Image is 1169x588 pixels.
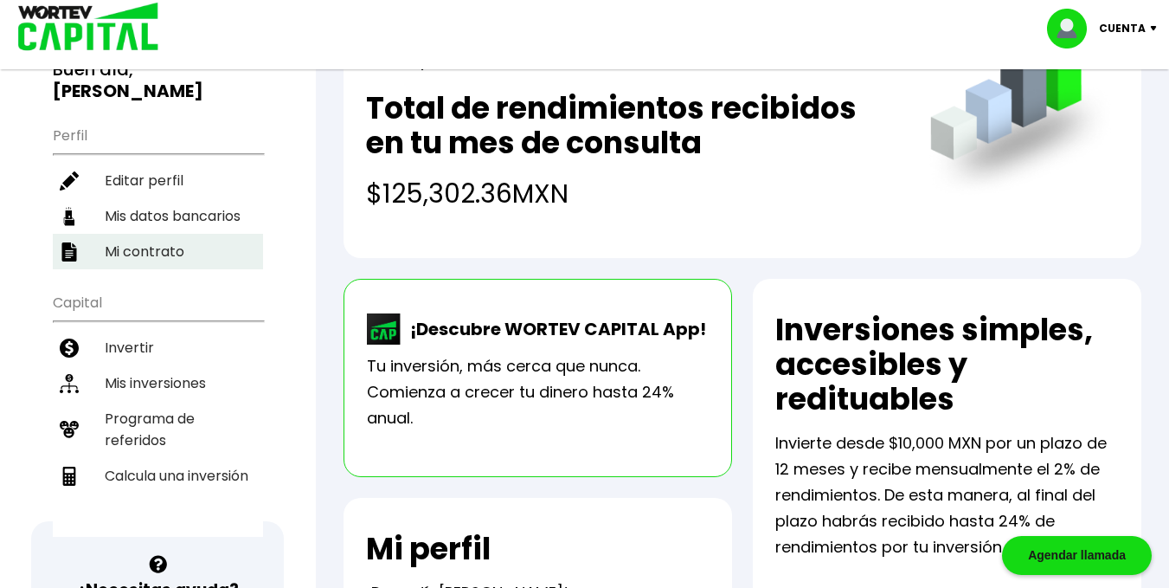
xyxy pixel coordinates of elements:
img: inversiones-icon.6695dc30.svg [60,374,79,393]
div: Agendar llamada [1002,536,1152,575]
img: calculadora-icon.17d418c4.svg [60,467,79,486]
img: profile-image [1047,9,1099,48]
img: datos-icon.10cf9172.svg [60,207,79,226]
img: contrato-icon.f2db500c.svg [60,242,79,262]
p: ¡Descubre WORTEV CAPITAL App! [401,316,706,342]
b: [PERSON_NAME] [53,79,203,103]
img: recomiendanos-icon.9b8e9327.svg [60,420,79,439]
a: Mis datos bancarios [53,198,263,234]
h2: Mi perfil [366,532,491,566]
a: Mis inversiones [53,365,263,401]
img: grafica.516fef24.png [922,3,1119,200]
h2: Inversiones simples, accesibles y redituables [775,313,1119,417]
p: Cuenta [1099,16,1146,42]
ul: Perfil [53,116,263,269]
h3: Buen día, [53,59,263,102]
img: invertir-icon.b3b967d7.svg [60,339,79,358]
h2: Total de rendimientos recibidos en tu mes de consulta [366,91,896,160]
a: Mi contrato [53,234,263,269]
p: Tu inversión, más cerca que nunca. Comienza a crecer tu dinero hasta 24% anual. [367,353,709,431]
img: editar-icon.952d3147.svg [60,171,79,191]
a: Invertir [53,330,263,365]
img: wortev-capital-app-icon [367,313,401,345]
h4: $125,302.36 MXN [366,174,896,213]
a: Calcula una inversión [53,458,263,494]
p: Invierte desde $10,000 MXN por un plazo de 12 meses y recibe mensualmente el 2% de rendimientos. ... [775,430,1119,560]
ul: Capital [53,283,263,537]
a: Editar perfil [53,163,263,198]
a: Programa de referidos [53,401,263,458]
img: icon-down [1146,26,1169,31]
